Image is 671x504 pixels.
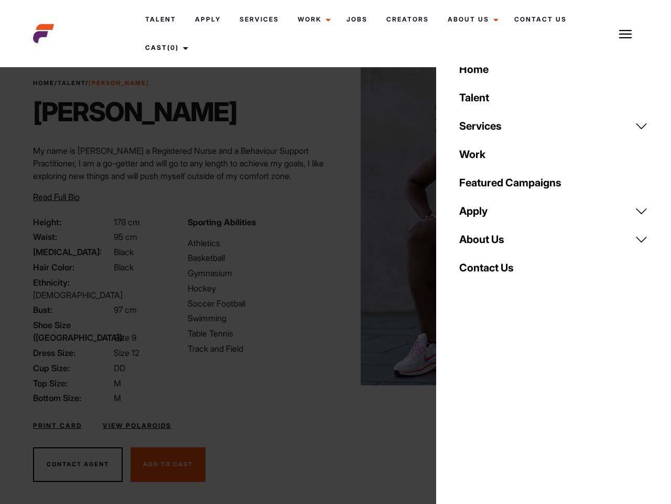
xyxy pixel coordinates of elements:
img: Burger icon [619,28,632,40]
span: Cup Size: [33,362,112,374]
span: (0) [167,44,179,51]
span: 178 cm [114,217,140,227]
span: M [114,393,121,403]
strong: Sporting Abilities [188,217,256,227]
a: Work [288,5,337,34]
span: Size 9 [114,332,136,343]
a: Talent [58,79,85,87]
button: Contact Agent [33,447,123,482]
li: Swimming [188,312,329,324]
a: Print Card [33,421,82,430]
a: Services [230,5,288,34]
a: Creators [377,5,438,34]
a: About Us [438,5,505,34]
span: Top Size: [33,377,112,390]
a: Contact Us [453,254,654,282]
span: Bust: [33,303,112,316]
span: Shoe Size ([GEOGRAPHIC_DATA]): [33,319,112,344]
button: Read Full Bio [33,191,80,203]
a: Home [33,79,55,87]
a: Talent [453,83,654,112]
span: Height: [33,216,112,228]
a: Talent [136,5,186,34]
a: Featured Campaigns [453,169,654,197]
span: 97 cm [114,304,137,315]
button: Add To Cast [131,447,205,482]
li: Basketball [188,251,329,264]
span: 95 cm [114,232,137,242]
a: Jobs [337,5,377,34]
a: Apply [186,5,230,34]
a: Contact Us [505,5,576,34]
li: Hockey [188,282,329,295]
span: / / [33,79,149,88]
a: Cast(0) [136,34,194,62]
h1: [PERSON_NAME] [33,96,237,128]
span: Size 12 [114,348,139,358]
li: Gymnasium [188,267,329,279]
a: Apply [453,197,654,225]
span: Waist: [33,230,112,243]
li: Soccer Football [188,297,329,310]
span: Read Full Bio [33,192,80,202]
span: Black [114,247,134,257]
span: M [114,378,121,388]
strong: [PERSON_NAME] [89,79,149,87]
a: Services [453,112,654,140]
a: Work [453,140,654,169]
span: [DEMOGRAPHIC_DATA] [33,290,123,300]
span: Dress Size: [33,346,112,359]
span: DD [114,363,125,373]
span: Black [114,262,134,272]
span: My name is [PERSON_NAME] a Registered Nurse and a Behaviour Support Practitioner, I am a go-gette... [33,145,324,181]
span: Hair Color: [33,261,112,274]
li: Track and Field [188,342,329,355]
span: Ethnicity: [33,276,112,289]
span: [MEDICAL_DATA]: [33,246,112,258]
span: Add To Cast [143,460,193,468]
img: cropped-aefm-brand-fav-22-square.png [33,23,54,44]
a: About Us [453,225,654,254]
li: Athletics [188,237,329,249]
span: Bottom Size: [33,392,112,404]
a: View Polaroids [103,421,171,430]
li: Table Tennis [188,327,329,340]
a: Home [453,55,654,83]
